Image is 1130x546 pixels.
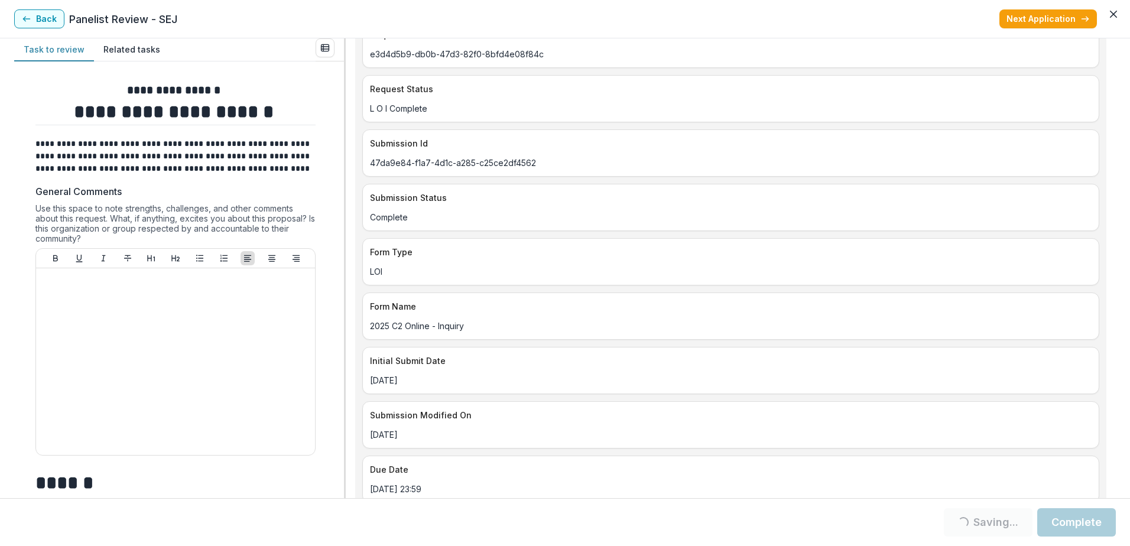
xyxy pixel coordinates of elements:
[370,246,1087,258] p: Form Type
[370,83,1087,95] p: Request Status
[370,428,1092,441] p: [DATE]
[265,251,279,265] button: Align Center
[121,251,135,265] button: Strike
[370,355,1087,367] p: Initial Submit Date
[944,508,1032,537] button: Saving...
[316,38,335,57] button: View all reviews
[69,11,177,27] p: Panelist Review - SEJ
[370,211,1092,223] p: Complete
[14,9,64,28] button: Back
[1104,5,1123,24] button: Close
[370,300,1087,313] p: Form Name
[370,265,1092,278] p: LOI
[35,184,122,199] p: General Comments
[94,38,170,61] button: Related tasks
[241,251,255,265] button: Align Left
[370,483,1092,495] p: [DATE] 23:59
[14,38,94,61] button: Task to review
[370,463,1087,476] p: Due Date
[48,251,63,265] button: Bold
[370,409,1087,421] p: Submission Modified On
[72,251,86,265] button: Underline
[35,203,316,248] div: Use this space to note strengths, challenges, and other comments about this request. What, if any...
[1037,508,1116,537] button: Complete
[370,137,1087,149] p: Submission Id
[168,251,183,265] button: Heading 2
[370,191,1087,204] p: Submission Status
[96,251,111,265] button: Italicize
[193,251,207,265] button: Bullet List
[999,9,1097,28] button: Next Application
[217,251,231,265] button: Ordered List
[370,374,1092,386] p: [DATE]
[370,48,1092,60] p: e3d4d5b9-db0b-47d3-82f0-8bfd4e08f84c
[370,102,1092,115] p: L O I Complete
[370,157,1092,169] p: 47da9e84-f1a7-4d1c-a285-c25ce2df4562
[370,320,1092,332] p: 2025 C2 Online - Inquiry
[289,251,303,265] button: Align Right
[144,251,158,265] button: Heading 1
